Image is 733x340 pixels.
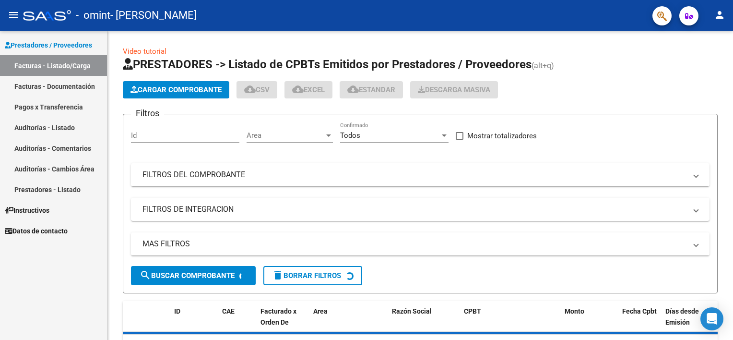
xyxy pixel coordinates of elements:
[140,269,151,281] mat-icon: search
[131,198,709,221] mat-expansion-panel-header: FILTROS DE INTEGRACION
[76,5,110,26] span: - omint
[714,9,725,21] mat-icon: person
[140,271,235,280] span: Buscar Comprobante
[142,170,686,180] mat-panel-title: FILTROS DEL COMPROBANTE
[236,81,277,98] button: CSV
[142,239,686,249] mat-panel-title: MAS FILTROS
[5,40,92,50] span: Prestadores / Proveedores
[260,307,296,326] span: Facturado x Orden De
[284,81,332,98] button: EXCEL
[340,131,360,140] span: Todos
[313,307,328,315] span: Area
[5,226,68,236] span: Datos de contacto
[272,271,341,280] span: Borrar Filtros
[142,204,686,215] mat-panel-title: FILTROS DE INTEGRACION
[244,84,256,95] mat-icon: cloud_download
[131,107,164,120] h3: Filtros
[292,85,325,94] span: EXCEL
[222,307,235,315] span: CAE
[244,85,270,94] span: CSV
[110,5,197,26] span: - [PERSON_NAME]
[130,85,222,94] span: Cargar Comprobante
[418,85,490,94] span: Descarga Masiva
[247,131,324,140] span: Area
[123,81,229,98] button: Cargar Comprobante
[131,232,709,255] mat-expansion-panel-header: MAS FILTROS
[347,85,395,94] span: Estandar
[347,84,359,95] mat-icon: cloud_download
[392,307,432,315] span: Razón Social
[665,307,699,326] span: Días desde Emisión
[464,307,481,315] span: CPBT
[410,81,498,98] app-download-masive: Descarga masiva de comprobantes (adjuntos)
[5,205,49,216] span: Instructivos
[410,81,498,98] button: Descarga Masiva
[123,58,532,71] span: PRESTADORES -> Listado de CPBTs Emitidos por Prestadores / Proveedores
[263,266,362,285] button: Borrar Filtros
[174,307,180,315] span: ID
[532,61,554,70] span: (alt+q)
[131,163,709,186] mat-expansion-panel-header: FILTROS DEL COMPROBANTE
[467,130,537,142] span: Mostrar totalizadores
[565,307,584,315] span: Monto
[123,47,166,56] a: Video tutorial
[131,266,256,285] button: Buscar Comprobante
[700,307,723,330] div: Open Intercom Messenger
[292,84,304,95] mat-icon: cloud_download
[622,307,657,315] span: Fecha Cpbt
[8,9,19,21] mat-icon: menu
[272,269,284,281] mat-icon: delete
[340,81,403,98] button: Estandar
